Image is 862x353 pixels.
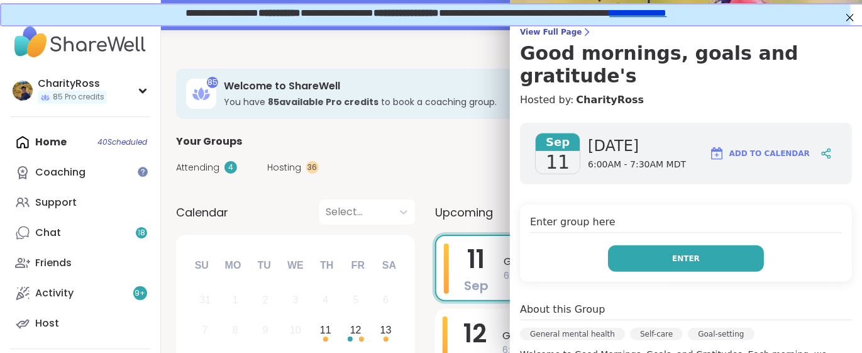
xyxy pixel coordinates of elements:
[222,287,249,314] div: Not available Monday, September 1st, 2025
[380,322,392,339] div: 13
[233,322,238,339] div: 8
[199,291,211,308] div: 31
[463,316,487,351] span: 12
[10,308,150,339] a: Host
[233,291,238,308] div: 1
[252,287,279,314] div: Not available Tuesday, September 2nd, 2025
[630,328,683,340] div: Self-care
[10,218,150,248] a: Chat18
[10,20,150,64] img: ShareWell Nav Logo
[263,322,268,339] div: 9
[10,278,150,308] a: Activity9+
[588,136,686,156] span: [DATE]
[10,188,150,218] a: Support
[546,151,570,174] span: 11
[35,226,61,240] div: Chat
[10,248,150,278] a: Friends
[323,291,328,308] div: 4
[250,252,278,279] div: Tu
[293,291,299,308] div: 3
[207,77,218,88] div: 85
[192,317,219,344] div: Not available Sunday, September 7th, 2025
[224,161,237,174] div: 4
[468,242,485,277] span: 11
[282,287,309,314] div: Not available Wednesday, September 3rd, 2025
[252,317,279,344] div: Not available Tuesday, September 9th, 2025
[192,287,219,314] div: Not available Sunday, August 31st, 2025
[312,317,340,344] div: Choose Thursday, September 11th, 2025
[202,322,208,339] div: 7
[502,328,824,344] span: Good mornings, goals and gratitude's
[312,287,340,314] div: Not available Thursday, September 4th, 2025
[13,81,33,101] img: CharityRoss
[290,322,301,339] div: 10
[576,92,644,108] a: CharityRoss
[38,77,107,91] div: CharityRoss
[176,161,219,174] span: Attending
[704,138,815,169] button: Add to Calendar
[35,196,77,210] div: Support
[536,133,580,151] span: Sep
[688,328,754,340] div: Goal-setting
[520,27,852,87] a: View Full PageGood mornings, goals and gratitude's
[344,252,372,279] div: Fr
[342,287,369,314] div: Not available Friday, September 5th, 2025
[35,286,74,300] div: Activity
[222,317,249,344] div: Not available Monday, September 8th, 2025
[729,148,810,159] span: Add to Calendar
[353,291,358,308] div: 5
[176,204,228,221] span: Calendar
[520,92,852,108] h4: Hosted by:
[10,157,150,188] a: Coaching
[504,269,823,283] span: 6:00AM - 7:30AM MDT
[135,288,146,299] span: 9 +
[224,96,719,108] h3: You have to book a coaching group.
[672,253,700,264] span: Enter
[435,204,493,221] span: Upcoming
[383,291,389,308] div: 6
[188,252,216,279] div: Su
[267,161,301,174] span: Hosting
[313,252,341,279] div: Th
[375,252,403,279] div: Sa
[342,317,369,344] div: Choose Friday, September 12th, 2025
[350,322,362,339] div: 12
[372,317,399,344] div: Choose Saturday, September 13th, 2025
[588,159,686,171] span: 6:00AM - 7:30AM MDT
[268,96,379,108] b: 85 available Pro credit s
[464,277,489,294] span: Sep
[224,79,719,93] h3: Welcome to ShareWell
[520,328,625,340] div: General mental health
[176,134,242,149] span: Your Groups
[306,161,319,174] div: 36
[520,302,605,317] h4: About this Group
[320,322,331,339] div: 11
[138,167,148,177] iframe: Spotlight
[138,228,145,238] span: 18
[282,252,309,279] div: We
[520,42,852,87] h3: Good mornings, goals and gratitude's
[219,252,246,279] div: Mo
[35,256,72,270] div: Friends
[520,27,852,37] span: View Full Page
[372,287,399,314] div: Not available Saturday, September 6th, 2025
[35,317,59,330] div: Host
[709,146,724,161] img: ShareWell Logomark
[608,245,764,272] button: Enter
[263,291,268,308] div: 2
[530,215,842,233] h4: Enter group here
[504,254,823,269] span: Good mornings, goals and gratitude's
[282,317,309,344] div: Not available Wednesday, September 10th, 2025
[53,92,104,103] span: 85 Pro credits
[35,165,86,179] div: Coaching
